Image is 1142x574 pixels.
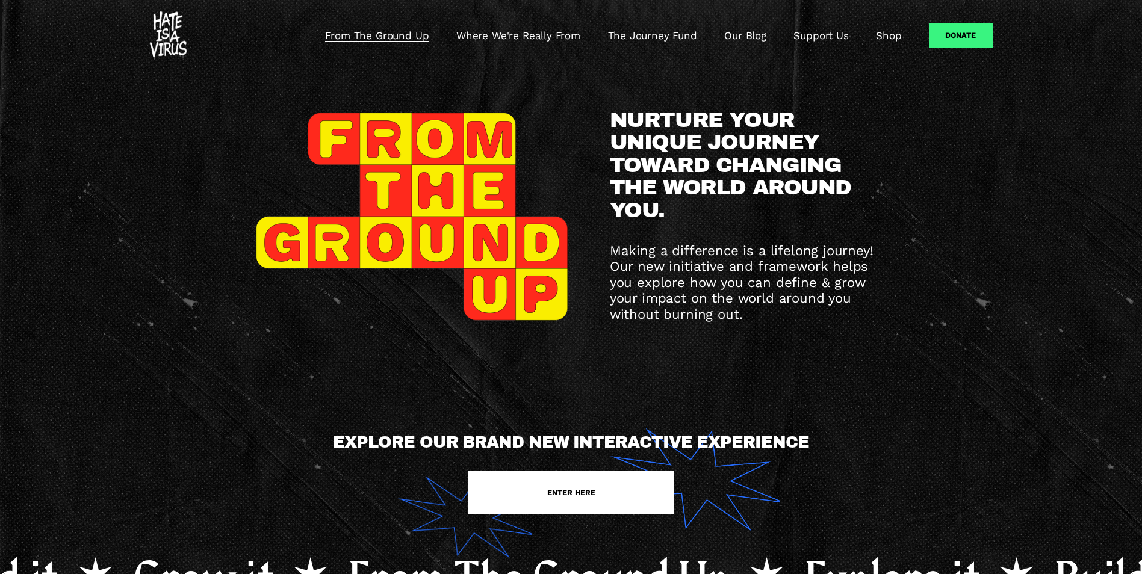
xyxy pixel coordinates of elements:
a: Our Blog [724,28,766,43]
span: NURTURE YOUR UNIQUE JOURNEY TOWARD CHANGING THE WORLD AROUND YOU. [610,108,858,221]
a: ENTER HERE [468,471,674,513]
a: From The Ground Up [325,28,429,43]
h4: EXPLORE OUR BRAND NEW INTERACTIVE EXPERIENCE [256,434,886,451]
a: The Journey Fund [608,28,697,43]
a: Donate [929,23,992,48]
span: Making a difference is a lifelong journey! Our new initiative and framework helps you explore how... [610,242,878,322]
img: #HATEISAVIRUS [150,11,187,60]
a: Where We're Really From [456,28,580,43]
a: Support Us [793,28,848,43]
a: Shop [876,28,901,43]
